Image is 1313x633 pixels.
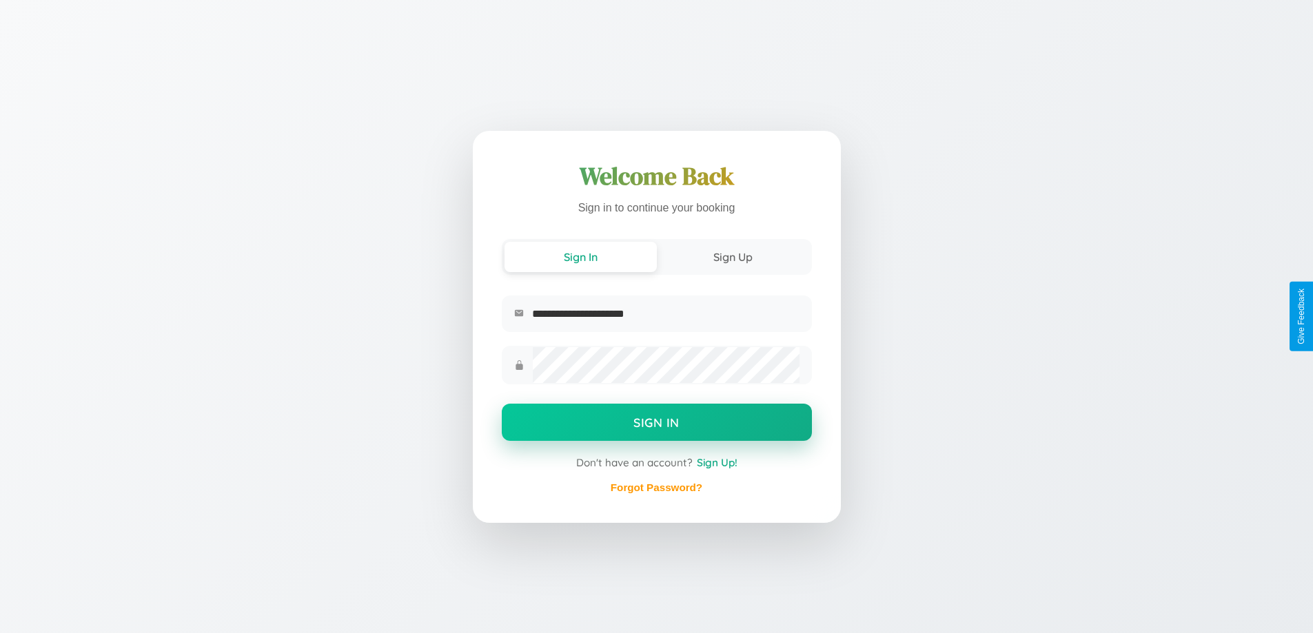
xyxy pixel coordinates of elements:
button: Sign Up [657,242,809,272]
p: Sign in to continue your booking [502,198,812,218]
h1: Welcome Back [502,160,812,193]
a: Forgot Password? [611,481,702,493]
button: Sign In [505,242,657,272]
div: Give Feedback [1296,289,1306,344]
span: Sign Up! [697,456,737,469]
button: Sign In [502,404,812,441]
div: Don't have an account? [502,456,812,469]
